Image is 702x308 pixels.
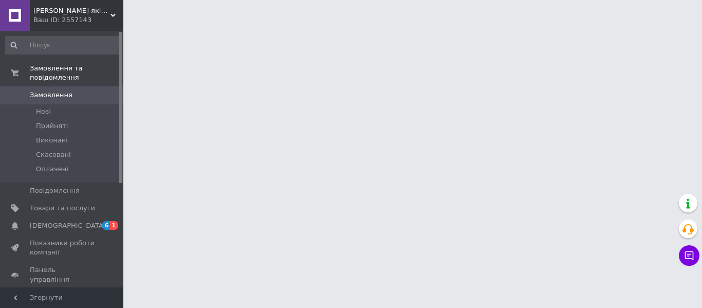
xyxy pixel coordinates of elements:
[33,6,110,15] span: GoldRich - Магазин якісної ювелірної біжутерії
[36,165,68,174] span: Оплачені
[30,186,80,195] span: Повідомлення
[110,221,118,230] span: 1
[30,265,95,284] span: Панель управління
[30,204,95,213] span: Товари та послуги
[679,245,699,266] button: Чат з покупцем
[30,221,106,230] span: [DEMOGRAPHIC_DATA]
[30,239,95,257] span: Показники роботи компанії
[30,64,123,82] span: Замовлення та повідомлення
[36,121,68,131] span: Прийняті
[36,150,71,159] span: Скасовані
[30,90,72,100] span: Замовлення
[33,15,123,25] div: Ваш ID: 2557143
[36,107,51,116] span: Нові
[102,221,110,230] span: 6
[36,136,68,145] span: Виконані
[5,36,121,55] input: Пошук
